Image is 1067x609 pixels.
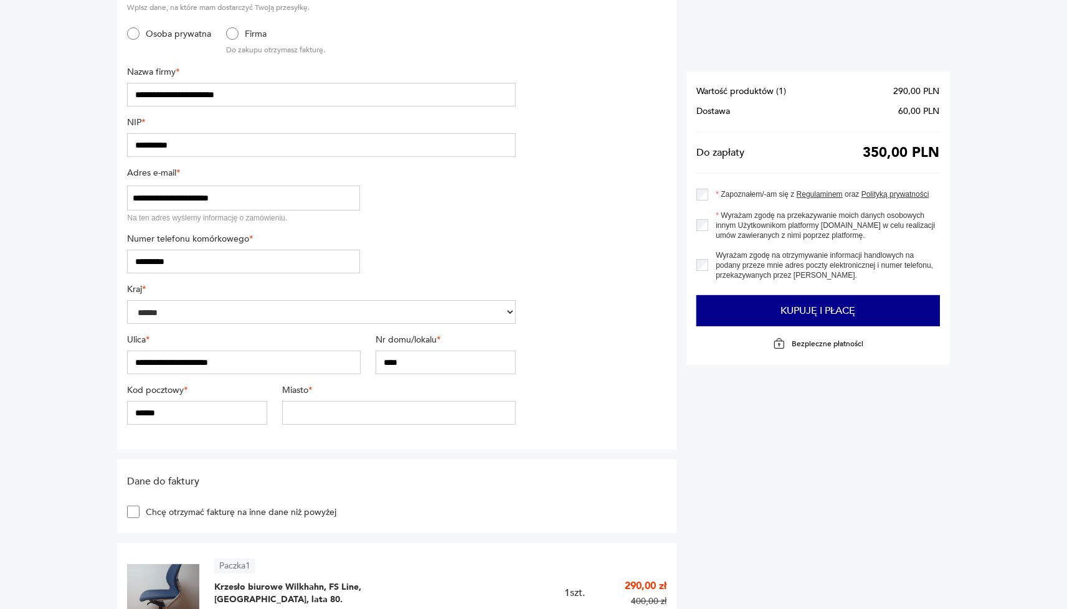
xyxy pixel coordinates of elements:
[899,106,940,116] span: 60,00 PLN
[696,148,744,158] span: Do zapłaty
[773,338,785,350] img: Ikona kłódki
[708,210,940,240] label: Wyrażam zgodę na przekazywanie moich danych osobowych innym Użytkownikom platformy [DOMAIN_NAME] ...
[127,66,515,78] label: Nazwa firmy
[631,595,666,607] p: 400,00 zł
[140,506,336,518] label: Chcę otrzymać fakturę na inne dane niż powyżej
[696,87,786,97] span: Wartość produktów ( 1 )
[708,250,940,280] label: Wyrażam zgodę na otrzymywanie informacji handlowych na podany przeze mnie adres poczty elektronic...
[564,586,585,600] span: 1 szt.
[696,106,730,116] span: Dostawa
[214,559,255,574] article: Paczka 1
[127,474,515,488] h2: Dane do faktury
[792,339,863,349] p: Bezpieczne płatności
[797,190,843,199] a: Regulaminem
[127,334,361,346] label: Ulica
[127,283,515,295] label: Kraj
[376,334,516,346] label: Nr domu/lokalu
[214,581,370,606] span: Krzesło biurowe Wilkhahn, FS Line, [GEOGRAPHIC_DATA], lata 80.
[127,167,360,179] label: Adres e-mail
[127,233,360,245] label: Numer telefonu komórkowego
[282,384,516,396] label: Miasto
[140,28,211,40] label: Osoba prywatna
[863,148,940,158] span: 350,00 PLN
[127,116,515,128] label: NIP
[127,2,515,12] p: Wpisz dane, na które mam dostarczyć Twoją przesyłkę.
[708,189,929,201] label: Zapoznałem/-am się z oraz
[127,384,267,396] label: Kod pocztowy
[239,28,267,40] label: Firma
[894,87,940,97] span: 290,00 PLN
[861,190,929,199] a: Polityką prywatności
[127,213,360,223] div: Na ten adres wyślemy informację o zamówieniu.
[226,45,325,55] p: Do zakupu otrzymasz fakturę.
[696,295,939,326] button: Kupuję i płacę
[625,579,666,593] p: 290,00 zł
